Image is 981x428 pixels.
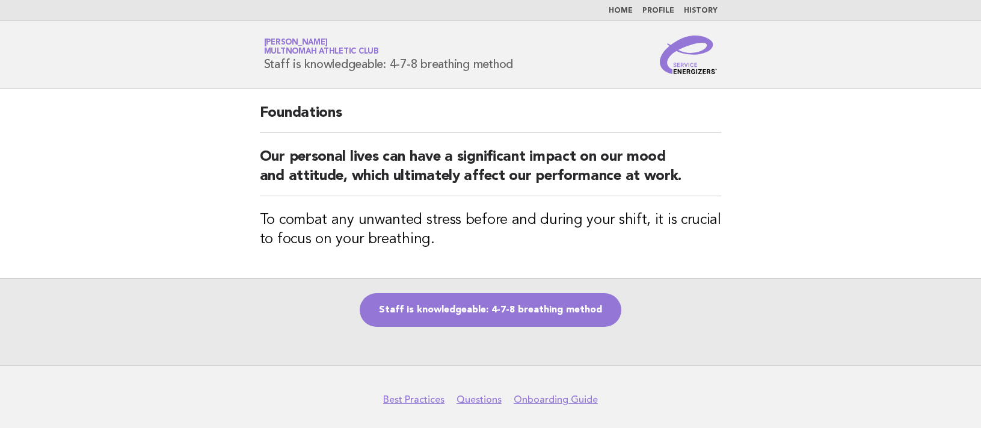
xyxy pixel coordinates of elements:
[609,7,633,14] a: Home
[660,36,718,74] img: Service Energizers
[383,394,444,406] a: Best Practices
[260,104,722,133] h2: Foundations
[260,147,722,196] h2: Our personal lives can have a significant impact on our mood and attitude, which ultimately affec...
[514,394,598,406] a: Onboarding Guide
[684,7,718,14] a: History
[264,48,379,56] span: Multnomah Athletic Club
[264,39,514,70] h1: Staff is knowledgeable: 4-7-8 breathing method
[264,39,379,55] a: [PERSON_NAME]Multnomah Athletic Club
[260,211,722,249] h3: To combat any unwanted stress before and during your shift, it is crucial to focus on your breath...
[457,394,502,406] a: Questions
[360,293,621,327] a: Staff is knowledgeable: 4-7-8 breathing method
[642,7,674,14] a: Profile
